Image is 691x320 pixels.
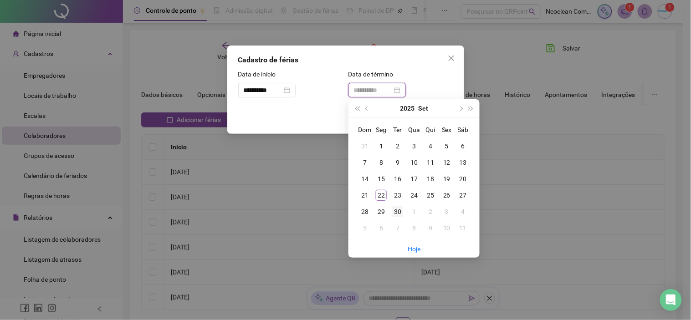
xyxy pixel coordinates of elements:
div: 2 [425,206,436,217]
div: 15 [376,173,387,184]
th: Ter [389,122,406,138]
div: 11 [425,157,436,168]
span: close [448,55,455,62]
td: 2025-10-11 [455,220,471,236]
td: 2025-10-02 [422,203,439,220]
div: 9 [392,157,403,168]
td: 2025-09-26 [439,187,455,203]
div: 25 [425,190,436,201]
td: 2025-09-19 [439,171,455,187]
div: 26 [441,190,452,201]
div: 1 [409,206,420,217]
label: Data de término [348,69,399,79]
td: 2025-09-03 [406,138,422,154]
div: Open Intercom Messenger [660,289,682,311]
div: 7 [392,223,403,234]
div: 6 [458,141,469,152]
th: Qua [406,122,422,138]
td: 2025-09-23 [389,187,406,203]
td: 2025-09-09 [389,154,406,171]
th: Dom [357,122,373,138]
td: 2025-09-20 [455,171,471,187]
td: 2025-09-14 [357,171,373,187]
td: 2025-10-09 [422,220,439,236]
td: 2025-10-03 [439,203,455,220]
button: month panel [418,99,428,117]
button: prev-year [362,99,372,117]
div: 2 [392,141,403,152]
td: 2025-09-28 [357,203,373,220]
td: 2025-10-01 [406,203,422,220]
div: 8 [409,223,420,234]
div: 31 [359,141,370,152]
td: 2025-09-25 [422,187,439,203]
div: 10 [441,223,452,234]
td: 2025-09-17 [406,171,422,187]
div: 28 [359,206,370,217]
label: Data de início [238,69,282,79]
td: 2025-09-22 [373,187,389,203]
div: 23 [392,190,403,201]
td: 2025-09-10 [406,154,422,171]
div: 10 [409,157,420,168]
td: 2025-09-08 [373,154,389,171]
td: 2025-10-05 [357,220,373,236]
td: 2025-09-07 [357,154,373,171]
div: 30 [392,206,403,217]
div: 29 [376,206,387,217]
td: 2025-09-12 [439,154,455,171]
div: 18 [425,173,436,184]
th: Sáb [455,122,471,138]
div: 24 [409,190,420,201]
div: Cadastro de férias [238,55,453,66]
td: 2025-08-31 [357,138,373,154]
td: 2025-09-18 [422,171,439,187]
td: 2025-09-01 [373,138,389,154]
td: 2025-09-21 [357,187,373,203]
div: 4 [458,206,469,217]
a: Hoje [408,245,420,253]
div: 17 [409,173,420,184]
td: 2025-09-02 [389,138,406,154]
div: 13 [458,157,469,168]
td: 2025-10-07 [389,220,406,236]
div: 16 [392,173,403,184]
td: 2025-09-24 [406,187,422,203]
td: 2025-10-06 [373,220,389,236]
th: Seg [373,122,389,138]
div: 14 [359,173,370,184]
button: next-year [456,99,466,117]
td: 2025-09-06 [455,138,471,154]
div: 7 [359,157,370,168]
td: 2025-09-30 [389,203,406,220]
div: 4 [425,141,436,152]
td: 2025-09-16 [389,171,406,187]
div: 3 [441,206,452,217]
div: 5 [441,141,452,152]
th: Qui [422,122,439,138]
button: super-prev-year [352,99,362,117]
div: 27 [458,190,469,201]
td: 2025-09-11 [422,154,439,171]
button: super-next-year [466,99,476,117]
td: 2025-09-05 [439,138,455,154]
div: 19 [441,173,452,184]
td: 2025-09-27 [455,187,471,203]
td: 2025-10-10 [439,220,455,236]
div: 9 [425,223,436,234]
div: 20 [458,173,469,184]
div: 11 [458,223,469,234]
td: 2025-10-04 [455,203,471,220]
div: 8 [376,157,387,168]
td: 2025-09-29 [373,203,389,220]
div: 12 [441,157,452,168]
button: Close [444,51,459,66]
th: Sex [439,122,455,138]
div: 22 [376,190,387,201]
div: 5 [359,223,370,234]
div: 1 [376,141,387,152]
td: 2025-10-08 [406,220,422,236]
td: 2025-09-04 [422,138,439,154]
td: 2025-09-15 [373,171,389,187]
div: 3 [409,141,420,152]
